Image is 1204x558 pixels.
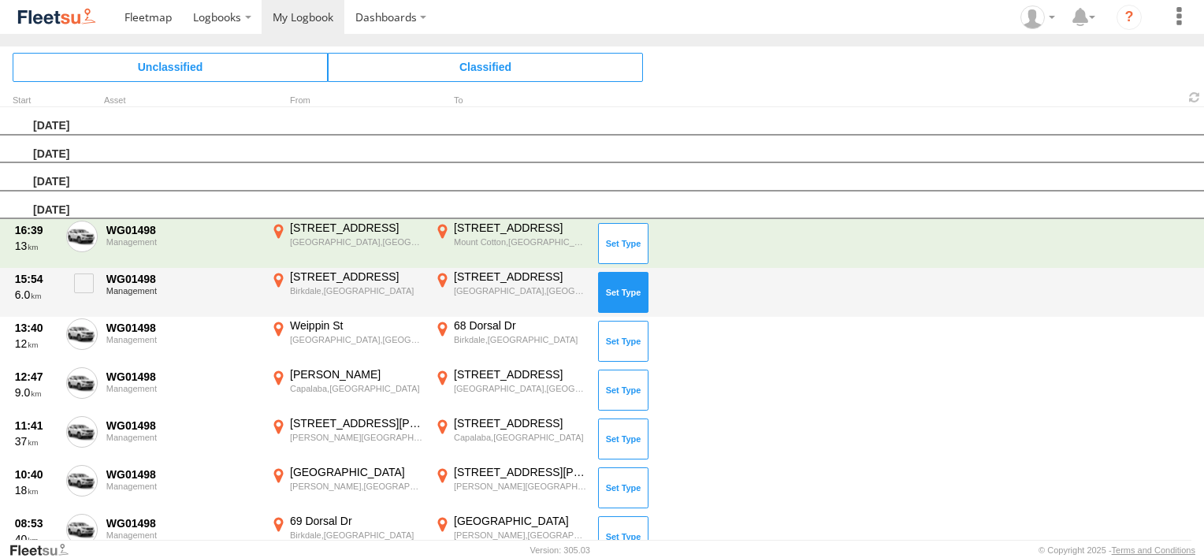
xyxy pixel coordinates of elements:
[15,483,58,497] div: 18
[268,221,425,266] label: Click to View Event Location
[454,367,587,381] div: [STREET_ADDRESS]
[454,236,587,247] div: Mount Cotton,[GEOGRAPHIC_DATA]
[290,285,423,296] div: Birkdale,[GEOGRAPHIC_DATA]
[104,97,262,105] div: Asset
[290,530,423,541] div: Birkdale,[GEOGRAPHIC_DATA]
[454,318,587,333] div: 68 Dorsal Dr
[106,370,259,384] div: WG01498
[1112,545,1195,555] a: Terms and Conditions
[15,337,58,351] div: 12
[106,335,259,344] div: Management
[15,532,58,546] div: 40
[268,270,425,315] label: Click to View Event Location
[15,321,58,335] div: 13:40
[290,367,423,381] div: [PERSON_NAME]
[268,367,425,413] label: Click to View Event Location
[15,434,58,448] div: 37
[328,53,643,81] span: Click to view Classified Trips
[106,384,259,393] div: Management
[106,286,259,296] div: Management
[1185,90,1204,105] span: Refresh
[454,270,587,284] div: [STREET_ADDRESS]
[268,318,425,364] label: Click to View Event Location
[106,530,259,540] div: Management
[454,221,587,235] div: [STREET_ADDRESS]
[454,285,587,296] div: [GEOGRAPHIC_DATA],[GEOGRAPHIC_DATA]
[15,272,58,286] div: 15:54
[290,270,423,284] div: [STREET_ADDRESS]
[598,272,648,313] button: Click to Set
[15,370,58,384] div: 12:47
[106,433,259,442] div: Management
[15,288,58,302] div: 6.0
[106,516,259,530] div: WG01498
[15,223,58,237] div: 16:39
[1039,545,1195,555] div: © Copyright 2025 -
[106,418,259,433] div: WG01498
[15,239,58,253] div: 13
[268,416,425,462] label: Click to View Event Location
[454,432,587,443] div: Capalaba,[GEOGRAPHIC_DATA]
[106,482,259,491] div: Management
[15,516,58,530] div: 08:53
[432,416,589,462] label: Click to View Event Location
[13,53,328,81] span: Click to view Unclassified Trips
[15,385,58,400] div: 9.0
[432,270,589,315] label: Click to View Event Location
[290,481,423,492] div: [PERSON_NAME],[GEOGRAPHIC_DATA]
[598,370,648,411] button: Click to Set
[598,467,648,508] button: Click to Set
[432,367,589,413] label: Click to View Event Location
[290,318,423,333] div: Weippin St
[106,237,259,247] div: Management
[454,465,587,479] div: [STREET_ADDRESS][PERSON_NAME]
[454,416,587,430] div: [STREET_ADDRESS]
[106,223,259,237] div: WG01498
[290,334,423,345] div: [GEOGRAPHIC_DATA],[GEOGRAPHIC_DATA]
[15,467,58,482] div: 10:40
[432,221,589,266] label: Click to View Event Location
[290,416,423,430] div: [STREET_ADDRESS][PERSON_NAME]
[290,383,423,394] div: Capalaba,[GEOGRAPHIC_DATA]
[1117,5,1142,30] i: ?
[106,321,259,335] div: WG01498
[268,465,425,511] label: Click to View Event Location
[598,516,648,557] button: Click to Set
[16,6,98,28] img: fleetsu-logo-horizontal.svg
[454,481,587,492] div: [PERSON_NAME][GEOGRAPHIC_DATA][PERSON_NAME],[GEOGRAPHIC_DATA]
[454,383,587,394] div: [GEOGRAPHIC_DATA],[GEOGRAPHIC_DATA]
[598,223,648,264] button: Click to Set
[454,514,587,528] div: [GEOGRAPHIC_DATA]
[454,334,587,345] div: Birkdale,[GEOGRAPHIC_DATA]
[268,97,425,105] div: From
[432,97,589,105] div: To
[1015,6,1061,29] div: Darren Wakley
[106,272,259,286] div: WG01498
[9,542,81,558] a: Visit our Website
[598,418,648,459] button: Click to Set
[530,545,590,555] div: Version: 305.03
[106,467,259,482] div: WG01498
[454,530,587,541] div: [PERSON_NAME],[GEOGRAPHIC_DATA]
[290,236,423,247] div: [GEOGRAPHIC_DATA],[GEOGRAPHIC_DATA]
[15,418,58,433] div: 11:41
[290,514,423,528] div: 69 Dorsal Dr
[432,465,589,511] label: Click to View Event Location
[290,432,423,443] div: [PERSON_NAME][GEOGRAPHIC_DATA][PERSON_NAME],[GEOGRAPHIC_DATA]
[13,97,60,105] div: Click to Sort
[290,221,423,235] div: [STREET_ADDRESS]
[290,465,423,479] div: [GEOGRAPHIC_DATA]
[432,318,589,364] label: Click to View Event Location
[598,321,648,362] button: Click to Set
